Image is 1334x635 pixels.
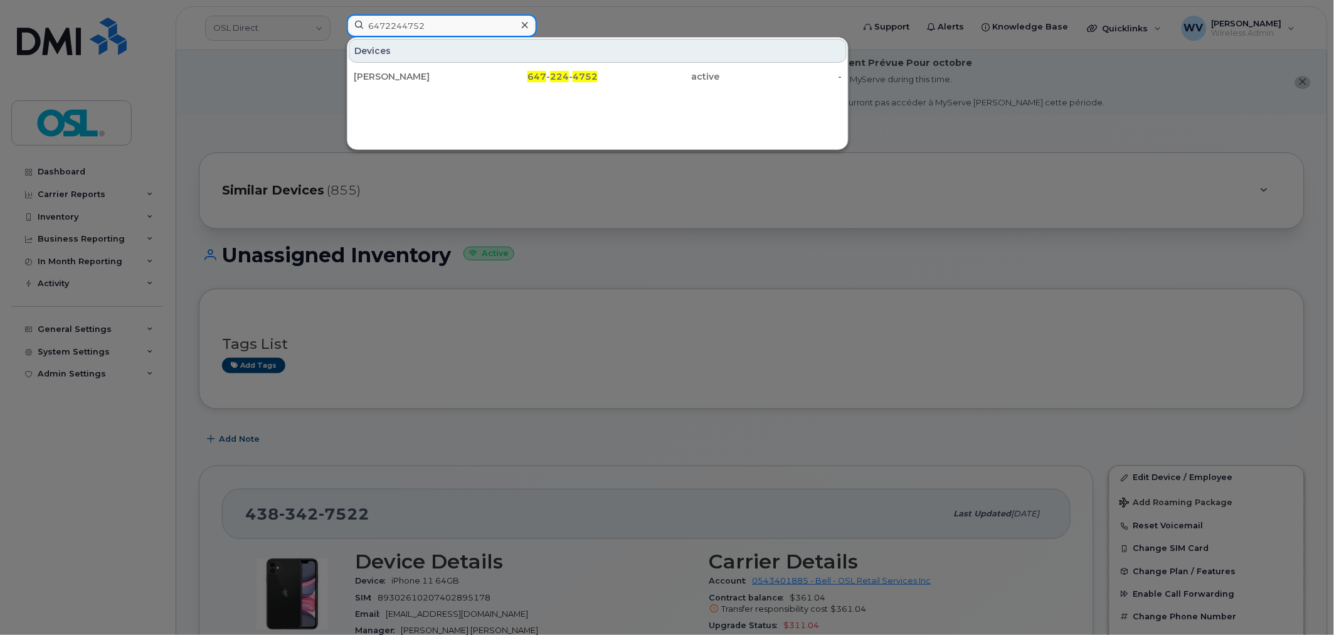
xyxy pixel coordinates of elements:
[573,71,598,82] span: 4752
[476,70,598,83] div: - -
[354,70,476,83] div: [PERSON_NAME]
[598,70,720,83] div: active
[349,65,847,88] a: [PERSON_NAME]647-224-4752active-
[550,71,569,82] span: 224
[527,71,546,82] span: 647
[349,39,847,63] div: Devices
[720,70,842,83] div: -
